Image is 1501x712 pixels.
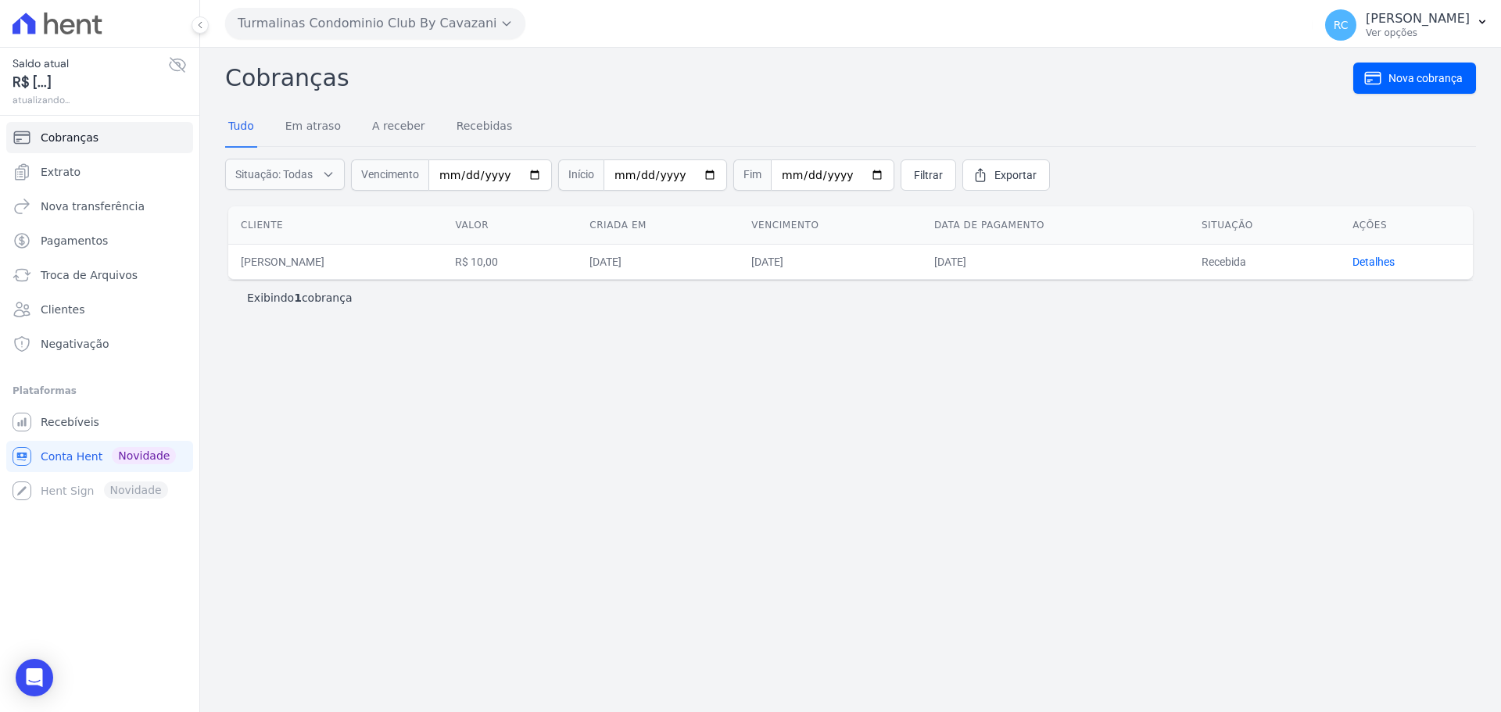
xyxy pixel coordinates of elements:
[41,199,145,214] span: Nova transferência
[13,122,187,506] nav: Sidebar
[235,166,313,182] span: Situação: Todas
[1388,70,1463,86] span: Nova cobrança
[733,159,771,191] span: Fim
[16,659,53,696] div: Open Intercom Messenger
[247,290,353,306] p: Exibindo cobrança
[225,159,345,190] button: Situação: Todas
[914,167,943,183] span: Filtrar
[41,267,138,283] span: Troca de Arquivos
[442,206,577,245] th: Valor
[453,107,516,148] a: Recebidas
[13,381,187,400] div: Plataformas
[6,122,193,153] a: Cobranças
[6,191,193,222] a: Nova transferência
[1352,256,1395,268] a: Detalhes
[225,8,525,39] button: Turmalinas Condominio Club By Cavazani
[739,244,922,279] td: [DATE]
[6,225,193,256] a: Pagamentos
[112,447,176,464] span: Novidade
[1189,206,1340,245] th: Situação
[1340,206,1473,245] th: Ações
[41,302,84,317] span: Clientes
[41,414,99,430] span: Recebíveis
[1189,244,1340,279] td: Recebida
[41,164,81,180] span: Extrato
[1366,11,1470,27] p: [PERSON_NAME]
[6,156,193,188] a: Extrato
[442,244,577,279] td: R$ 10,00
[1366,27,1470,39] p: Ver opções
[994,167,1037,183] span: Exportar
[6,259,193,291] a: Troca de Arquivos
[1353,63,1476,94] a: Nova cobrança
[13,55,168,72] span: Saldo atual
[369,107,428,148] a: A receber
[739,206,922,245] th: Vencimento
[41,130,99,145] span: Cobranças
[922,206,1189,245] th: Data de pagamento
[41,336,109,352] span: Negativação
[6,294,193,325] a: Clientes
[922,244,1189,279] td: [DATE]
[225,107,257,148] a: Tudo
[1334,20,1349,30] span: RC
[577,206,739,245] th: Criada em
[13,93,168,107] span: atualizando...
[558,159,604,191] span: Início
[6,441,193,472] a: Conta Hent Novidade
[294,292,302,304] b: 1
[901,159,956,191] a: Filtrar
[351,159,428,191] span: Vencimento
[577,244,739,279] td: [DATE]
[13,72,168,93] span: R$ [...]
[41,233,108,249] span: Pagamentos
[282,107,344,148] a: Em atraso
[228,244,442,279] td: [PERSON_NAME]
[6,328,193,360] a: Negativação
[1313,3,1501,47] button: RC [PERSON_NAME] Ver opções
[6,406,193,438] a: Recebíveis
[225,60,1353,95] h2: Cobranças
[962,159,1050,191] a: Exportar
[228,206,442,245] th: Cliente
[41,449,102,464] span: Conta Hent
